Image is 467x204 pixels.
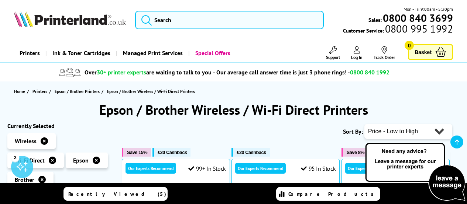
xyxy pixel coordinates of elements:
img: Printerland Logo [14,11,126,27]
span: Epson / Brother Printers [55,87,100,95]
div: 95 In Stock [301,165,336,172]
div: Our Experts Recommend [345,163,396,174]
button: Save 15% [122,148,151,157]
span: Basket [415,47,432,57]
a: Compare Products [276,187,380,201]
a: Home [14,87,27,95]
a: Printerland Logo [14,11,126,29]
h1: Epson / Brother Wireless / Wi-Fi Direct Printers [7,101,460,118]
a: 0800 840 3699 [382,14,453,21]
a: Special Offers [188,44,236,63]
a: Printers [14,44,45,63]
span: Support [326,54,340,60]
span: Sort By: [343,128,363,135]
a: Epson / Brother Printers [55,87,102,95]
a: Track Order [374,46,395,60]
span: Mon - Fri 9:00am - 5:30pm [404,6,453,13]
span: 0 [405,41,414,50]
span: £20 Cashback [237,150,266,155]
span: 30+ printer experts [97,68,146,76]
a: Recently Viewed (5) [63,187,168,201]
span: Recently Viewed (5) [68,191,166,197]
span: Brother [15,176,34,183]
span: 0800 840 1992 [350,68,389,76]
a: Printers [32,87,49,95]
span: Ink & Toner Cartridges [52,44,110,63]
span: Wireless [15,137,37,145]
a: Ink & Toner Cartridges [45,44,116,63]
div: Currently Selected [7,122,114,130]
a: Support [326,46,340,60]
div: Our Experts Recommend [126,163,176,174]
div: 99+ In Stock [188,165,226,172]
div: 2 [11,153,19,161]
div: Our Experts Recommend [235,163,286,174]
span: Sales: [368,16,382,23]
span: Customer Service: [343,25,453,34]
button: £20 Cashback [152,148,190,157]
a: Managed Print Services [116,44,188,63]
span: Compare Products [288,191,378,197]
span: 0800 995 1992 [384,25,453,32]
span: Printers [32,87,47,95]
span: Over are waiting to talk to you [85,68,212,76]
span: £20 Cashback [158,150,187,155]
a: Log In [351,46,363,60]
span: - Our average call answer time is just 3 phone rings! - [213,68,389,76]
span: Log In [351,54,363,60]
span: Save 8% [347,150,364,155]
b: 0800 840 3699 [383,11,453,25]
span: Epson [73,157,89,164]
span: Epson / Brother Wireless / Wi-Fi Direct Printers [107,88,195,94]
img: Open Live Chat window [364,142,467,203]
button: Save 8% [341,148,368,157]
button: £20 Cashback [231,148,269,157]
input: Search [135,11,324,29]
span: Save 15% [127,150,147,155]
a: Basket 0 [408,44,453,60]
